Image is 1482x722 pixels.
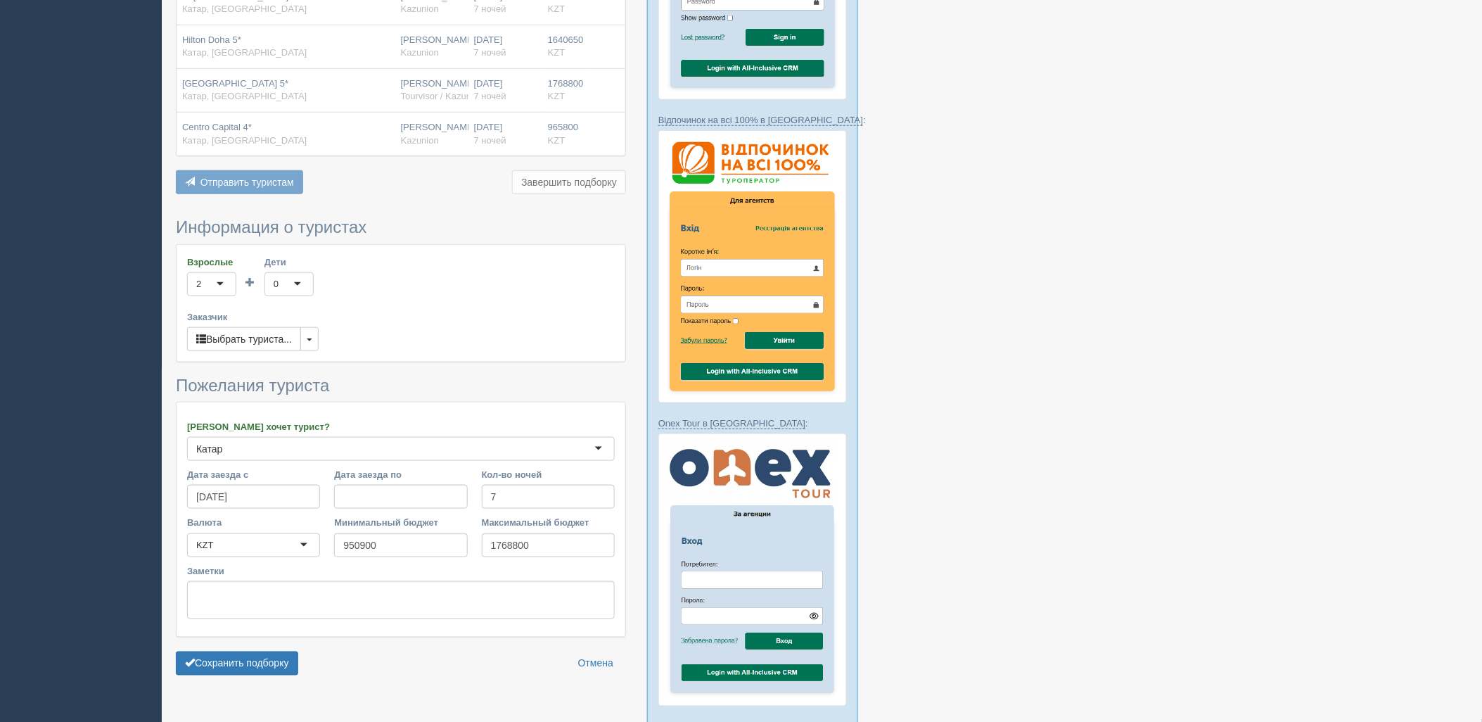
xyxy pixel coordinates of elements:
label: Заказчик [187,310,615,324]
span: 7 ночей [474,4,506,14]
span: Катар, [GEOGRAPHIC_DATA] [182,91,307,101]
div: 2 [196,277,201,291]
span: Kazunion [401,135,439,146]
span: 1640650 [548,34,584,45]
label: Валюта [187,516,320,529]
label: Минимальный бюджет [334,516,467,529]
button: Отправить туристам [176,170,303,194]
div: [PERSON_NAME] [401,121,463,147]
div: KZT [196,538,214,552]
span: 965800 [548,122,578,132]
span: Tourvisor / Kazunion (KZ) [401,91,504,101]
span: Катар, [GEOGRAPHIC_DATA] [182,47,307,58]
span: Отправить туристам [200,177,294,188]
label: Дата заезда по [334,468,467,481]
label: Заметки [187,564,615,578]
p: : [658,417,847,430]
p: : [658,113,847,127]
span: KZT [548,47,566,58]
span: Катар, [GEOGRAPHIC_DATA] [182,4,307,14]
span: Пожелания туриста [176,376,329,395]
input: 7-10 или 7,10,14 [482,485,615,509]
div: [PERSON_NAME] [401,77,463,103]
label: Взрослые [187,255,236,269]
span: Kazunion [401,4,439,14]
button: Выбрать туриста... [187,327,301,351]
a: Onex Tour в [GEOGRAPHIC_DATA] [658,418,805,429]
h3: Информация о туристах [176,218,626,236]
label: Максимальный бюджет [482,516,615,529]
img: onex-tour-%D0%BB%D0%BE%D0%B3%D0%B8%D0%BD-%D1%87%D0%B5%D1%80%D0%B5%D0%B7-%D1%81%D1%80%D0%BC-%D0%B4... [658,433,847,707]
span: KZT [548,91,566,101]
button: Завершить подборку [512,170,626,194]
span: KZT [548,4,566,14]
div: 0 [274,277,279,291]
span: Hilton Doha 5* [182,34,241,45]
label: Дата заезда с [187,468,320,481]
span: Centro Capital 4* [182,122,252,132]
span: [GEOGRAPHIC_DATA] 5* [182,78,288,89]
span: Катар, [GEOGRAPHIC_DATA] [182,135,307,146]
label: [PERSON_NAME] хочет турист? [187,420,615,433]
img: %D0%B2%D1%96%D0%B4%D0%BF%D0%BE%D1%87%D0%B8%D0%BD%D0%BE%D0%BA-%D0%BD%D0%B0-%D0%B2%D1%81%D1%96-100-... [658,130,847,403]
button: Сохранить подборку [176,652,298,676]
a: Отмена [569,652,622,676]
div: [DATE] [474,121,537,147]
span: 7 ночей [474,91,506,101]
div: [DATE] [474,34,537,60]
label: Кол-во ночей [482,468,615,481]
a: Відпочинок на всі 100% в [GEOGRAPHIC_DATA] [658,115,863,126]
span: 1768800 [548,78,584,89]
span: Kazunion [401,47,439,58]
div: [DATE] [474,77,537,103]
span: KZT [548,135,566,146]
div: [PERSON_NAME] [401,34,463,60]
span: 7 ночей [474,47,506,58]
label: Дети [264,255,314,269]
div: Катар [196,442,222,456]
span: 7 ночей [474,135,506,146]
